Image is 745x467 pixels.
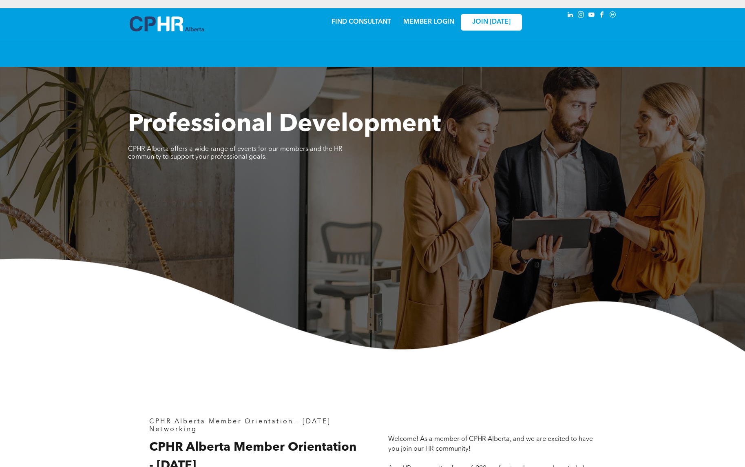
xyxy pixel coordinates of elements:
[566,10,575,21] a: linkedin
[608,10,617,21] a: Social network
[598,10,607,21] a: facebook
[461,14,522,31] a: JOIN [DATE]
[128,113,441,137] span: Professional Development
[403,19,454,25] a: MEMBER LOGIN
[149,426,197,433] span: Networking
[128,146,343,160] span: CPHR Alberta offers a wide range of events for our members and the HR community to support your p...
[149,418,331,425] span: CPHR Alberta Member Orientation - [DATE]
[587,10,596,21] a: youtube
[130,16,204,31] img: A blue and white logo for cp alberta
[577,10,586,21] a: instagram
[332,19,391,25] a: FIND CONSULTANT
[472,18,511,26] span: JOIN [DATE]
